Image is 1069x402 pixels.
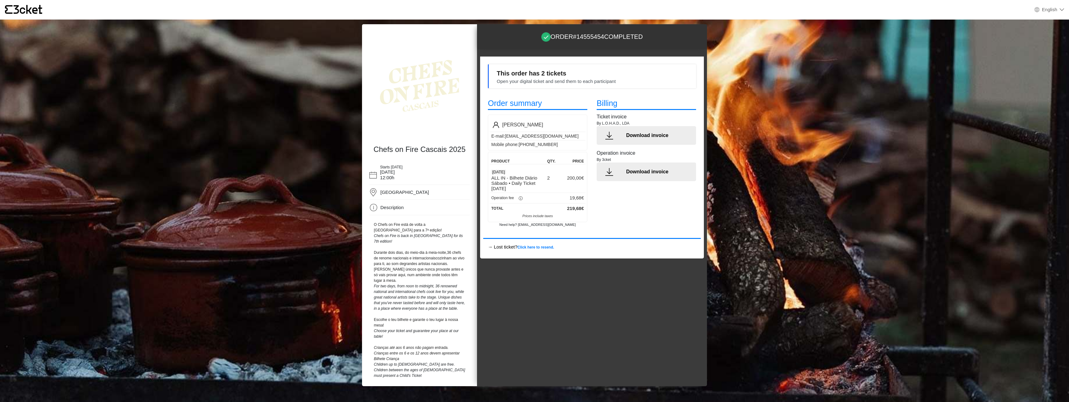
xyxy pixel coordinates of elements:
[605,132,613,139] img: down-arrow.13473f1f.png
[374,345,448,350] em: Crianças até aos 6 anos não pagam entrada.
[374,351,460,361] em: Crianças entre os 6 e os 12 anos devem apresentar Bilhete Criança
[597,157,696,162] p: By 3cket
[505,134,579,139] data-tag: [EMAIL_ADDRESS][DOMAIN_NAME]
[573,33,604,40] b: #14555454
[541,32,643,42] p: Order completed
[491,175,544,191] p: ALL IN - Bilhete Diário Sábado • Daily Ticket [DATE]
[380,165,402,169] span: Starts [DATE]
[494,213,581,219] p: Prices include taxes
[493,122,499,128] img: Pgo8IS0tIEdlbmVyYXRvcjogQWRvYmUgSWxsdXN0cmF0b3IgMTkuMC4wLCBTVkcgRXhwb3J0IFBsdWctSW4gLiBTVkcgVmVyc...
[502,121,543,129] p: [PERSON_NAME]
[562,175,584,180] p: 200,00€
[491,206,560,211] p: Total
[374,317,458,327] span: Escolhe o teu bilhete e garante o teu lugar à nossa mesa!
[488,98,587,110] p: Order summary
[514,195,528,202] div: ⓘ
[497,78,616,85] div: Open your digital ticket and send them to each participant
[597,121,696,126] p: By L.O.H.A.D., LDA
[371,145,468,154] h4: Chefs on Fire Cascais 2025
[547,158,560,164] p: qty.
[597,113,696,121] p: Ticket invoice
[493,69,616,85] div: This order has 2 tickets
[488,222,587,227] p: Need help? [EMAIL_ADDRESS][DOMAIN_NAME]
[514,194,528,203] button: ⓘ
[541,32,551,42] img: correct.png
[368,35,471,139] img: a60027f8ff60431093441312942d9031.png
[597,98,696,110] p: Billing
[374,329,459,339] em: Choose your ticket and guarantee your place at our table!
[519,142,558,147] data-tag: [PHONE_NUMBER]
[374,368,465,378] em: Children between the ages of [DEMOGRAPHIC_DATA] must present a Child's Ticket
[626,132,691,139] p: Download invoice
[374,256,465,266] span: cozinham ao vivo para ti, ao som de
[546,175,562,180] p: 2
[517,245,554,249] b: Click here to resend.
[380,190,429,195] span: [GEOGRAPHIC_DATA]
[374,262,463,283] span: . [PERSON_NAME] únicos que nunca provaste antes e só vais provar aqui, num ambiente onde todos tê...
[563,158,584,164] p: Price
[490,140,585,148] p: Mobile phone:
[374,362,455,367] em: Children up to [DEMOGRAPHIC_DATA] are free.
[488,244,554,251] button: → Lost ticket?Click here to resend.
[626,168,691,176] p: Download invoice
[491,170,506,174] span: [DATE]
[404,262,447,266] strong: grandes artistas nacionais
[490,132,585,140] p: E-mail:
[563,205,584,212] p: €
[374,234,463,244] em: Chefs on Fire is back in [GEOGRAPHIC_DATA] for its 7th edition!
[374,222,442,232] strong: O Chefs on Fire está de volta a [GEOGRAPHIC_DATA] para a 7ª edição!
[380,169,395,180] span: [DATE] 12:00h
[374,250,461,260] strong: 36 chefs de renome nacionais e internacionais
[374,250,447,255] span: Durante dois dias, do meio-dia à meia-noite,
[374,284,465,311] em: For two days, from noon to midnight, 36 renowned national and international chefs cook live for y...
[380,205,404,210] span: Description
[491,195,514,201] p: Operation fee
[597,149,696,157] p: Operation invoice
[567,206,581,211] span: 219,68
[5,5,12,14] g: {' '}
[605,168,613,176] img: down-arrow.13473f1f.png
[491,158,544,164] p: Product
[562,194,584,202] p: €
[570,195,581,200] span: 19,68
